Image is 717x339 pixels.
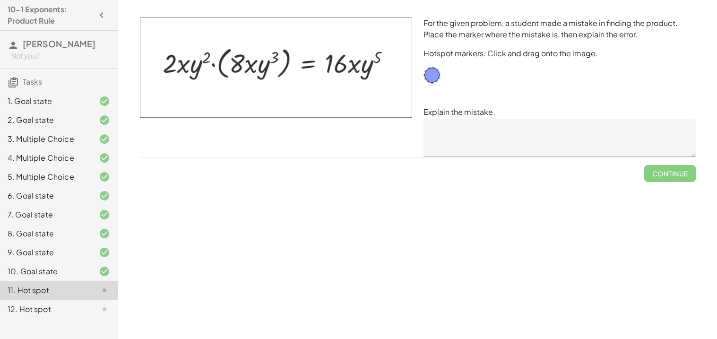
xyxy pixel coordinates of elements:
[8,171,84,183] div: 5. Multiple Choice
[99,209,110,220] i: Task finished and correct.
[8,266,84,277] div: 10. Goal state
[8,247,84,258] div: 9. Goal state
[8,228,84,239] div: 8. Goal state
[99,190,110,201] i: Task finished and correct.
[8,4,93,26] h4: 10-1 Exponents: Product Rule
[99,228,110,239] i: Task finished and correct.
[8,114,84,126] div: 2. Goal state
[99,304,110,315] i: Task not started.
[11,51,110,61] div: Not you?
[423,48,696,59] p: Hotspot markers. Click and drag onto the image.
[8,152,84,164] div: 4. Multiple Choice
[99,171,110,183] i: Task finished and correct.
[140,17,412,118] img: b42f739e0bd79d23067a90d0ea4ccfd2288159baac1bcee117f9be6b6edde5c4.png
[99,285,110,296] i: Task not started.
[8,190,84,201] div: 6. Goal state
[99,247,110,258] i: Task finished and correct.
[99,133,110,145] i: Task finished and correct.
[99,114,110,126] i: Task finished and correct.
[99,152,110,164] i: Task finished and correct.
[8,96,84,107] div: 1. Goal state
[8,304,84,315] div: 12. Hot spot
[8,133,84,145] div: 3. Multiple Choice
[423,17,696,40] p: For the given problem, a student made a mistake in finding the product. Place the marker where th...
[99,266,110,277] i: Task finished and correct.
[423,106,696,118] p: Explain the mistake.
[99,96,110,107] i: Task finished and correct.
[8,209,84,220] div: 7. Goal state
[23,38,95,49] span: [PERSON_NAME]
[8,285,84,296] div: 11. Hot spot
[23,77,42,87] span: Tasks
